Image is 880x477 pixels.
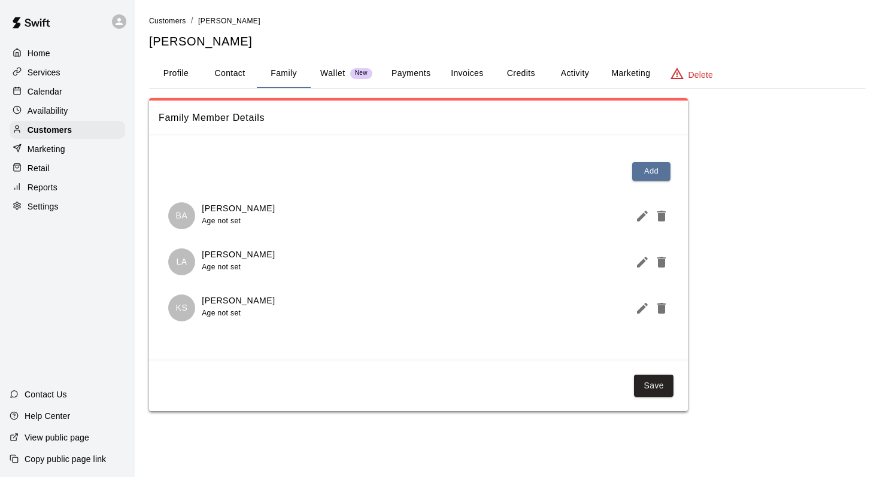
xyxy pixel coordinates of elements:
button: Payments [382,59,440,88]
p: [PERSON_NAME] [202,294,275,307]
a: Services [10,63,125,81]
p: Reports [28,181,57,193]
h5: [PERSON_NAME] [149,34,866,50]
div: Kai Szames [168,294,195,321]
a: Calendar [10,83,125,101]
span: Age not set [202,217,241,225]
span: Customers [149,17,186,25]
p: Help Center [25,410,70,422]
div: Brody Alexander [168,202,195,229]
p: Retail [28,162,50,174]
li: / [191,14,193,27]
button: Contact [203,59,257,88]
p: Settings [28,200,59,212]
p: [PERSON_NAME] [202,202,275,215]
nav: breadcrumb [149,14,866,28]
a: Customers [10,121,125,139]
p: Customers [28,124,72,136]
p: Copy public page link [25,453,106,465]
div: Layla Alexander [168,248,195,275]
button: Marketing [602,59,660,88]
p: BA [176,209,188,222]
p: [PERSON_NAME] [202,248,275,261]
button: Save [634,375,673,397]
button: Edit Member [630,204,650,228]
a: Reports [10,178,125,196]
button: Credits [494,59,548,88]
a: Retail [10,159,125,177]
button: Family [257,59,311,88]
button: Add [632,162,670,181]
button: Edit Member [630,296,650,320]
p: Availability [28,105,68,117]
span: New [350,69,372,77]
p: Services [28,66,60,78]
p: Wallet [320,67,345,80]
p: View public page [25,432,89,443]
p: KS [176,302,188,314]
p: Delete [688,69,713,81]
a: Home [10,44,125,62]
a: Customers [149,16,186,25]
span: Family Member Details [159,110,678,126]
button: Edit Member [630,250,650,274]
div: basic tabs example [149,59,866,88]
button: Profile [149,59,203,88]
span: Age not set [202,309,241,317]
p: Marketing [28,143,65,155]
p: LA [176,256,187,268]
p: Calendar [28,86,62,98]
p: Home [28,47,50,59]
button: Invoices [440,59,494,88]
p: Contact Us [25,388,67,400]
a: Marketing [10,140,125,158]
a: Availability [10,102,125,120]
button: Delete [650,250,669,274]
button: Activity [548,59,602,88]
span: Age not set [202,263,241,271]
a: Settings [10,198,125,215]
button: Delete [650,204,669,228]
span: [PERSON_NAME] [198,17,260,25]
button: Delete [650,296,669,320]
